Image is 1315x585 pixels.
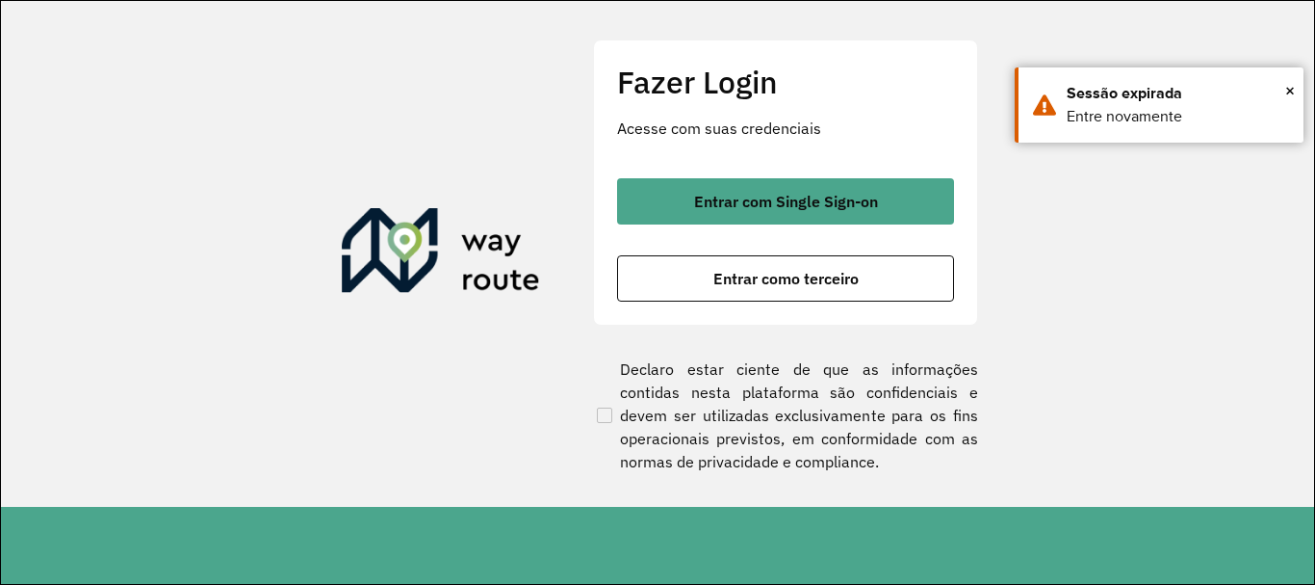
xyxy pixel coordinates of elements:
span: × [1285,76,1295,105]
button: button [617,178,954,225]
p: Acesse com suas credenciais [617,117,954,140]
label: Declaro estar ciente de que as informações contidas nesta plataforma são confidenciais e devem se... [593,358,978,473]
span: Entrar como terceiro [713,271,859,286]
button: Close [1285,76,1295,105]
div: Sessão expirada [1067,82,1289,105]
img: Roteirizador AmbevTech [342,208,540,301]
button: button [617,255,954,302]
h2: Fazer Login [617,64,954,100]
div: Entre novamente [1067,105,1289,128]
span: Entrar com Single Sign-on [694,194,878,209]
